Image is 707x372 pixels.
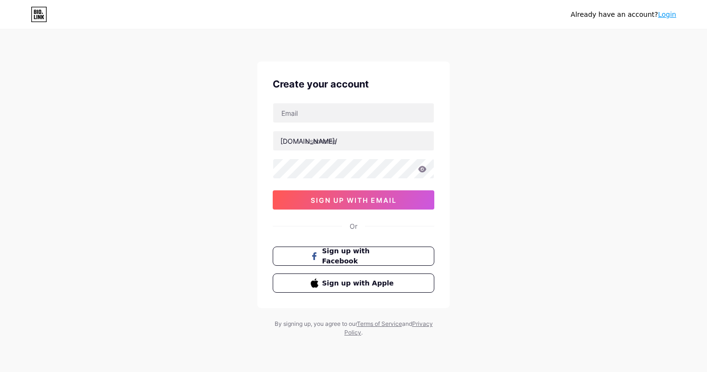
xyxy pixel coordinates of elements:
[280,136,337,146] div: [DOMAIN_NAME]/
[311,196,397,204] span: sign up with email
[658,11,676,18] a: Login
[273,131,434,150] input: username
[273,190,434,210] button: sign up with email
[272,320,435,337] div: By signing up, you agree to our and .
[322,278,397,288] span: Sign up with Apple
[273,77,434,91] div: Create your account
[357,320,402,327] a: Terms of Service
[273,247,434,266] button: Sign up with Facebook
[571,10,676,20] div: Already have an account?
[350,221,357,231] div: Or
[322,246,397,266] span: Sign up with Facebook
[273,273,434,293] button: Sign up with Apple
[273,103,434,123] input: Email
